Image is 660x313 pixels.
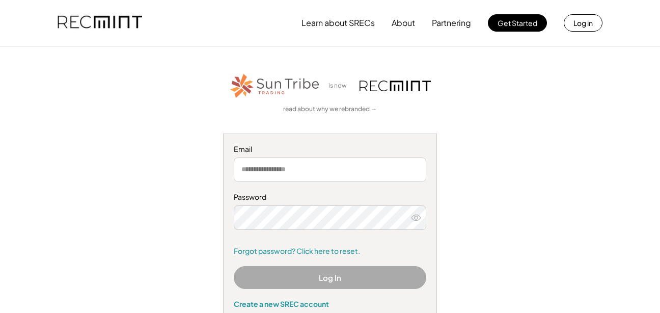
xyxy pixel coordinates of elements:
[326,82,354,90] div: is now
[234,266,426,289] button: Log In
[234,299,426,308] div: Create a new SREC account
[283,105,377,114] a: read about why we rebranded →
[234,246,426,256] a: Forgot password? Click here to reset.
[301,13,375,33] button: Learn about SRECs
[234,144,426,154] div: Email
[432,13,471,33] button: Partnering
[488,14,547,32] button: Get Started
[234,192,426,202] div: Password
[58,6,142,40] img: recmint-logotype%403x.png
[229,72,321,100] img: STT_Horizontal_Logo%2B-%2BColor.png
[564,14,602,32] button: Log in
[360,81,431,91] img: recmint-logotype%403x.png
[392,13,415,33] button: About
